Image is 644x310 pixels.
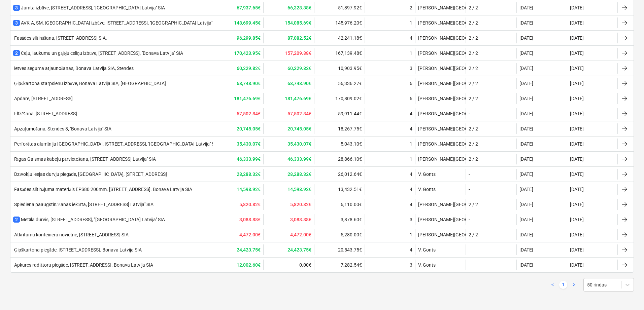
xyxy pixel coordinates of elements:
div: [DATE] [519,66,533,71]
div: 1 [410,20,412,26]
b: 4,472.00€ [290,232,311,237]
div: 1 [410,232,412,237]
div: Apkures radiātoru piegāde, [STREET_ADDRESS]. Bonava Latvija SIA [13,262,153,268]
div: [DATE] [570,171,584,177]
div: [PERSON_NAME][GEOGRAPHIC_DATA] [415,108,466,119]
div: 170,809.02€ [314,93,365,104]
span: 3 [13,20,20,26]
div: 2 / 2 [469,96,478,101]
div: 2 / 2 [469,66,478,71]
div: 2 / 2 [469,20,478,26]
div: 3 [410,217,412,222]
div: [DATE] [519,35,533,41]
div: [DATE] [570,232,584,237]
div: 4 [410,202,412,207]
div: 1 [410,141,412,147]
div: 2 / 2 [469,81,478,86]
b: 12,002.60€ [237,262,261,268]
div: [PERSON_NAME][GEOGRAPHIC_DATA] [415,154,466,164]
div: [PERSON_NAME][GEOGRAPHIC_DATA] [415,17,466,28]
div: [DATE] [570,35,584,41]
div: 3 [410,66,412,71]
div: Fasādes siltinājuma materiāls EPS80 200mm. [STREET_ADDRESS]. Bonava Latvija SIA [13,187,192,192]
div: Rīgas Gaismas kabeļu pārvietošana, [STREET_ADDRESS] Latvija'' SIA [13,156,156,162]
b: 68,748.90€ [287,81,311,86]
div: 56,336.27€ [314,78,365,89]
b: 28,288.32€ [237,171,261,177]
b: 5,820.82€ [239,202,261,207]
div: - [469,171,470,177]
div: Ģipškartona piegāde, [STREET_ADDRESS]. Bonava Latvija SIA [13,247,142,253]
b: 60,229.82€ [237,66,261,71]
b: 170,423.95€ [234,50,261,56]
div: [DATE] [519,5,533,10]
b: 14,598.92€ [237,187,261,192]
div: [DATE] [519,141,533,147]
b: 67,937.65€ [237,5,261,10]
div: 3 [410,262,412,268]
div: 2 / 2 [469,5,478,10]
div: [DATE] [570,66,584,71]
div: Ceļu, laukumu un gājēju celiņu izbūve, [STREET_ADDRESS], ''Bonava Latvija'' SIA [13,50,183,56]
div: 4 [410,111,412,116]
div: [DATE] [570,50,584,56]
div: - [469,247,470,253]
div: 26,012.64€ [314,169,365,180]
div: [DATE] [570,262,584,268]
div: [DATE] [570,5,584,10]
div: V. Gonts [415,260,466,270]
b: 35,430.07€ [287,141,311,147]
div: V. Gonts [415,169,466,180]
div: [DATE] [570,187,584,192]
b: 3,088.88€ [239,217,261,222]
iframe: Chat Widget [610,278,644,310]
div: Apzaļumošana, Stendes 8, ''Bonava Latvija'' SIA [13,126,111,132]
div: - [469,187,470,192]
div: [DATE] [519,81,533,86]
div: Spiediena paaugstināšanas iekārta, [STREET_ADDRESS] Latvija'' SIA [13,202,154,207]
div: V. Gonts [415,244,466,255]
div: [DATE] [570,247,584,253]
div: [DATE] [519,156,533,162]
div: [PERSON_NAME][GEOGRAPHIC_DATA] [415,214,466,225]
div: Metāla durvis, [STREET_ADDRESS], "[GEOGRAPHIC_DATA] Latvija'' SIA [13,216,165,223]
div: Jumta izbūve, [STREET_ADDRESS], ''[GEOGRAPHIC_DATA] Latvija'' SIA [13,4,165,11]
div: 42,241.18€ [314,33,365,43]
div: 2 [410,5,412,10]
div: [DATE] [570,96,584,101]
div: 18,267.75€ [314,123,365,134]
div: [PERSON_NAME][GEOGRAPHIC_DATA] [415,93,466,104]
div: 28,866.10€ [314,154,365,164]
div: [DATE] [519,262,533,268]
b: 28,288.32€ [287,171,311,177]
div: [DATE] [519,20,533,26]
div: 20,543.75€ [314,244,365,255]
div: 10,903.95€ [314,63,365,74]
div: 0.00€ [263,260,314,270]
b: 46,333.99€ [237,156,261,162]
b: 24,423.75€ [237,247,261,253]
div: 2 / 2 [469,141,478,147]
div: [DATE] [519,217,533,222]
div: 51,897.92€ [314,2,365,13]
div: Apdare, [STREET_ADDRESS] [13,96,73,101]
div: [DATE] [519,96,533,101]
div: [DATE] [519,202,533,207]
div: 13,432.51€ [314,184,365,195]
div: 4 [410,35,412,41]
div: [PERSON_NAME][GEOGRAPHIC_DATA] [415,139,466,149]
b: 66,328.38€ [287,5,311,10]
div: [PERSON_NAME][GEOGRAPHIC_DATA] [415,78,466,89]
div: [DATE] [570,81,584,86]
b: 87,082.52€ [287,35,311,41]
div: - [469,262,470,268]
span: 2 [13,50,20,56]
div: 59,911.44€ [314,108,365,119]
div: [DATE] [570,20,584,26]
div: Fasādes siltināšana, [STREET_ADDRESS] SIA. [13,35,107,41]
div: V. Gonts [415,184,466,195]
b: 46,333.99€ [287,156,311,162]
div: 5,280.00€ [314,229,365,240]
span: 3 [13,5,20,11]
